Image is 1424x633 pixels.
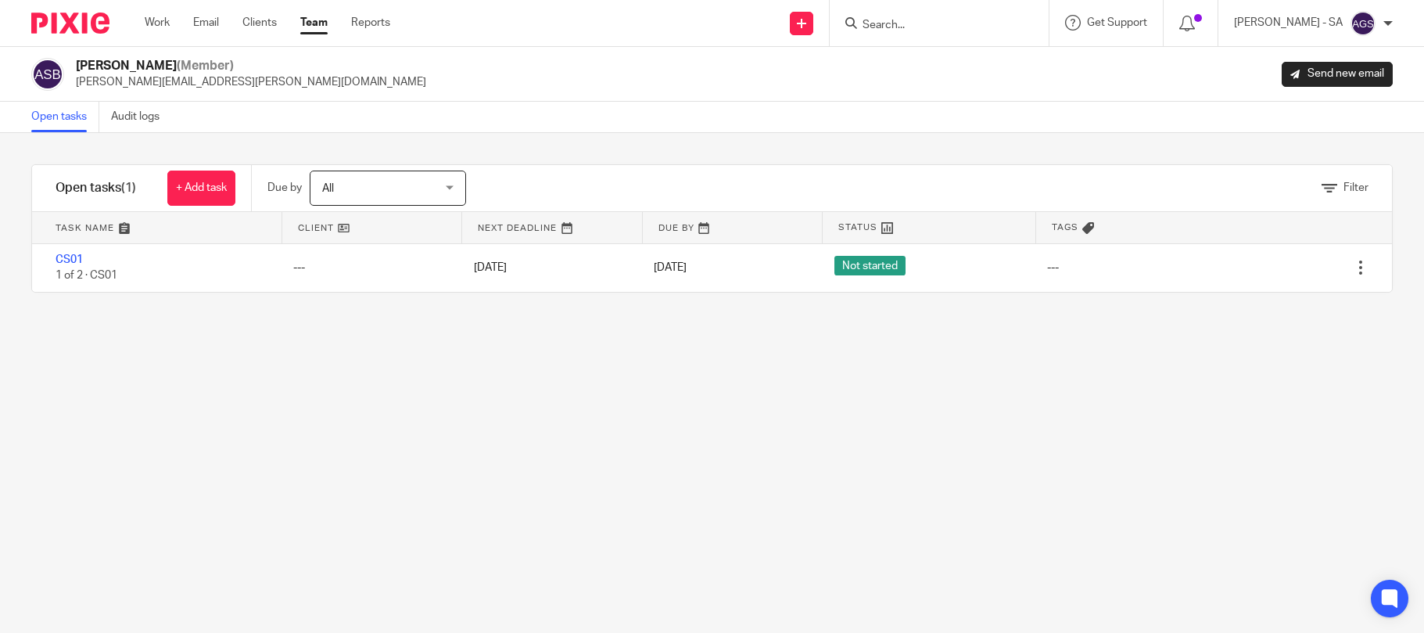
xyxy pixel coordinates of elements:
img: Pixie [31,13,109,34]
span: [DATE] [654,262,687,273]
span: All [322,183,334,194]
input: Search [861,19,1002,33]
div: --- [1047,260,1059,275]
span: (1) [121,182,136,194]
a: Audit logs [111,102,171,132]
a: Team [300,15,328,31]
div: --- [278,252,457,283]
img: svg%3E [31,58,64,91]
h2: [PERSON_NAME] [76,58,426,74]
p: Due by [267,180,302,196]
a: CS01 [56,254,83,265]
img: svg%3E [1350,11,1376,36]
span: (Member) [177,59,234,72]
p: [PERSON_NAME] - SA [1234,15,1343,31]
a: + Add task [167,171,235,206]
span: 1 of 2 · CS01 [56,271,117,282]
span: Not started [834,256,906,275]
div: [DATE] [458,252,638,283]
a: Send new email [1282,62,1393,87]
span: Filter [1343,182,1368,193]
span: Status [838,221,877,234]
a: Open tasks [31,102,99,132]
p: [PERSON_NAME][EMAIL_ADDRESS][PERSON_NAME][DOMAIN_NAME] [76,74,426,90]
h1: Open tasks [56,180,136,196]
span: Get Support [1087,17,1147,28]
a: Email [193,15,219,31]
a: Reports [351,15,390,31]
span: Tags [1052,221,1078,234]
a: Work [145,15,170,31]
a: Clients [242,15,277,31]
